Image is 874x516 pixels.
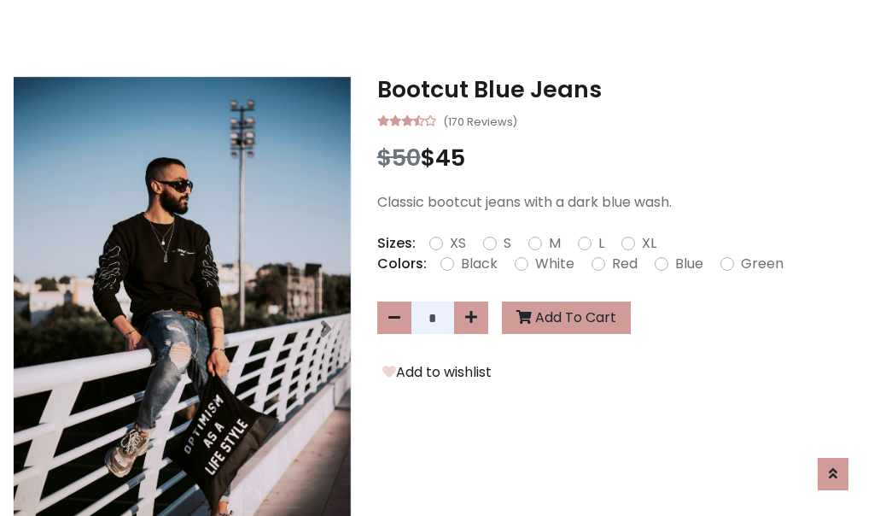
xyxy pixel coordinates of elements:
[377,254,427,274] p: Colors:
[675,254,703,274] label: Blue
[435,142,465,173] span: 45
[377,233,416,254] p: Sizes:
[377,144,861,172] h3: $
[598,233,604,254] label: L
[535,254,574,274] label: White
[377,142,421,173] span: $50
[377,361,497,384] button: Add to wishlist
[504,233,511,254] label: S
[642,233,656,254] label: XL
[741,254,784,274] label: Green
[549,233,561,254] label: M
[461,254,498,274] label: Black
[502,302,631,334] button: Add To Cart
[443,110,517,131] small: (170 Reviews)
[377,76,861,103] h3: Bootcut Blue Jeans
[612,254,638,274] label: Red
[377,192,861,213] p: Classic bootcut jeans with a dark blue wash.
[450,233,466,254] label: XS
